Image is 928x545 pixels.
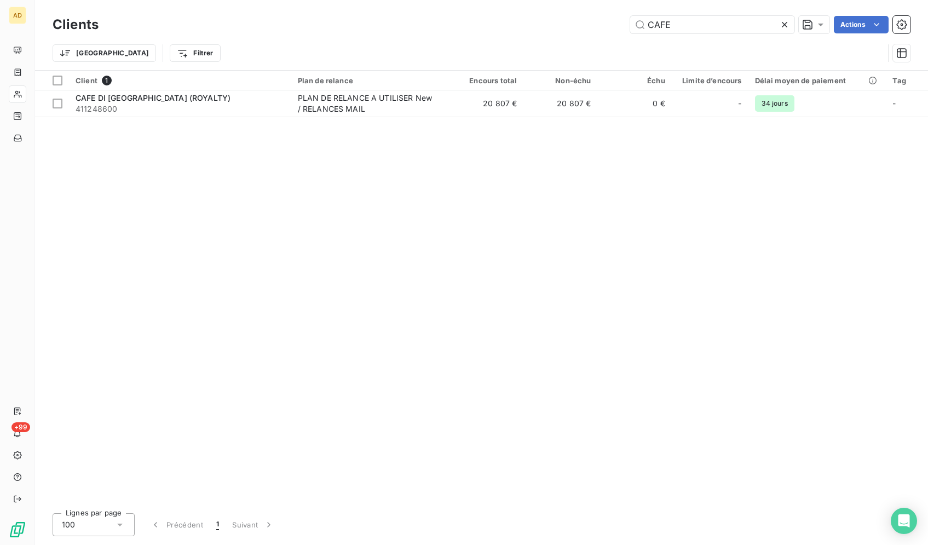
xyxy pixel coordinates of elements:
[892,99,896,108] span: -
[9,521,26,538] img: Logo LeanPay
[755,95,794,112] span: 34 jours
[53,15,99,35] h3: Clients
[9,7,26,24] div: AD
[11,422,30,432] span: +99
[678,76,742,85] div: Limite d’encours
[298,93,435,114] div: PLAN DE RELANCE A UTILISER New / RELANCES MAIL
[170,44,220,62] button: Filtrer
[76,93,230,102] span: CAFE DI [GEOGRAPHIC_DATA] (ROYALTY)
[210,513,226,536] button: 1
[53,44,156,62] button: [GEOGRAPHIC_DATA]
[597,90,671,117] td: 0 €
[892,76,921,85] div: Tag
[298,76,443,85] div: Plan de relance
[523,90,597,117] td: 20 807 €
[143,513,210,536] button: Précédent
[891,508,917,534] div: Open Intercom Messenger
[449,90,523,117] td: 20 807 €
[102,76,112,85] span: 1
[226,513,281,536] button: Suivant
[456,76,517,85] div: Encours total
[62,519,75,530] span: 100
[76,104,285,114] span: 411248600
[76,76,97,85] span: Client
[755,76,880,85] div: Délai moyen de paiement
[216,519,219,530] span: 1
[530,76,591,85] div: Non-échu
[630,16,794,33] input: Rechercher
[738,98,741,109] span: -
[834,16,889,33] button: Actions
[604,76,665,85] div: Échu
